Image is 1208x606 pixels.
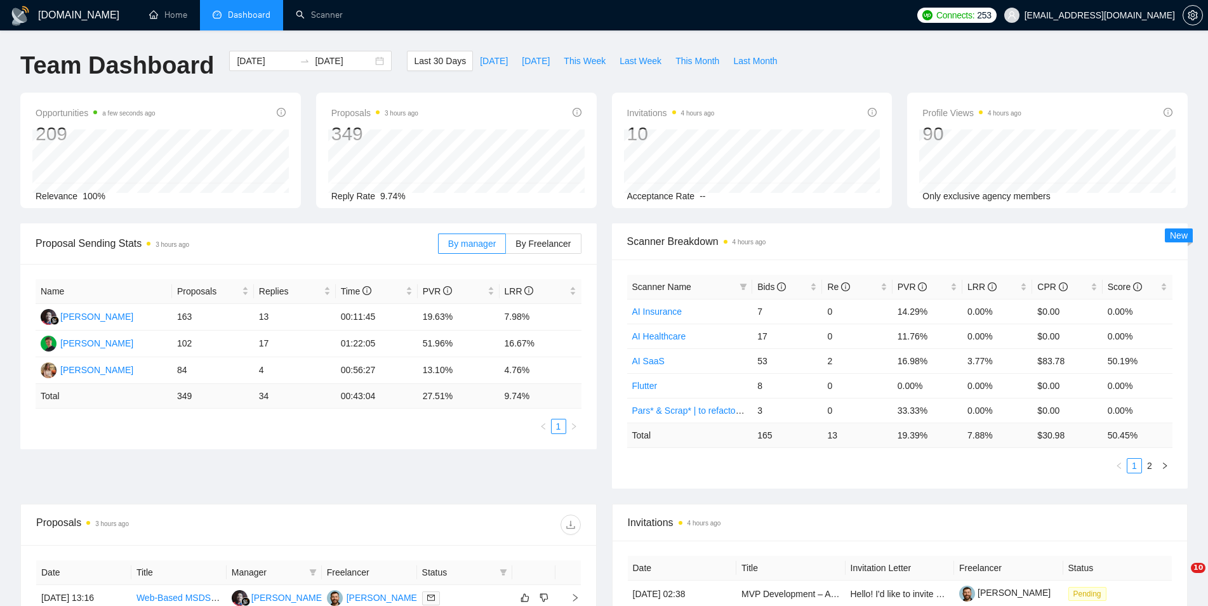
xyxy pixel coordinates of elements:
[50,316,59,325] img: gigradar-bm.png
[254,331,336,357] td: 17
[1157,458,1172,473] li: Next Page
[1007,11,1016,20] span: user
[893,423,962,447] td: 19.39 %
[918,282,927,291] span: info-circle
[327,590,343,606] img: VK
[251,591,324,605] div: [PERSON_NAME]
[1183,10,1203,20] a: setting
[551,419,566,434] li: 1
[628,556,737,581] th: Date
[241,597,250,606] img: gigradar-bm.png
[522,54,550,68] span: [DATE]
[1161,462,1169,470] span: right
[418,331,500,357] td: 51.96%
[777,282,786,291] span: info-circle
[1191,563,1205,573] span: 10
[322,560,417,585] th: Freelancer
[41,311,133,321] a: SS[PERSON_NAME]
[1103,348,1172,373] td: 50.19%
[752,373,822,398] td: 8
[893,373,962,398] td: 0.00%
[362,286,371,295] span: info-circle
[962,324,1032,348] td: 0.00%
[561,515,581,535] button: download
[822,373,892,398] td: 0
[675,54,719,68] span: This Month
[1165,563,1195,593] iframe: Intercom live chat
[331,191,375,201] span: Reply Rate
[1068,587,1106,601] span: Pending
[254,279,336,304] th: Replies
[131,560,227,585] th: Title
[962,423,1032,447] td: 7.88 %
[846,556,955,581] th: Invitation Letter
[613,51,668,71] button: Last Week
[632,405,751,416] a: Pars* & Scrap* | to refactoring
[1133,282,1142,291] span: info-circle
[380,191,406,201] span: 9.74%
[347,591,420,605] div: [PERSON_NAME]
[336,384,418,409] td: 00:43:04
[41,336,56,352] img: MB
[536,419,551,434] button: left
[1183,10,1202,20] span: setting
[300,56,310,66] span: to
[327,592,420,602] a: VK[PERSON_NAME]
[136,593,295,603] a: Web-Based MSDS Parser Development
[561,593,580,602] span: right
[893,299,962,324] td: 14.29%
[627,234,1173,249] span: Scanner Breakdown
[627,191,695,201] span: Acceptance Rate
[254,304,336,331] td: 13
[752,348,822,373] td: 53
[627,423,753,447] td: Total
[232,565,304,579] span: Manager
[172,304,254,331] td: 163
[1103,299,1172,324] td: 0.00%
[1112,458,1127,473] button: left
[962,398,1032,423] td: 0.00%
[1112,458,1127,473] li: Previous Page
[524,286,533,295] span: info-circle
[473,51,515,71] button: [DATE]
[868,108,877,117] span: info-circle
[1142,458,1157,473] li: 2
[500,357,581,384] td: 4.76%
[232,590,248,606] img: SS
[681,110,715,117] time: 4 hours ago
[632,282,691,292] span: Scanner Name
[254,357,336,384] td: 4
[752,324,822,348] td: 17
[827,282,850,292] span: Re
[627,122,715,146] div: 10
[566,419,581,434] li: Next Page
[227,560,322,585] th: Manager
[1127,459,1141,473] a: 1
[500,384,581,409] td: 9.74 %
[443,286,452,295] span: info-circle
[822,324,892,348] td: 0
[414,54,466,68] span: Last 30 Days
[632,306,682,317] a: AI Insurance
[1164,108,1172,117] span: info-circle
[632,356,665,366] a: AI SaaS
[259,284,321,298] span: Replies
[102,110,155,117] time: a few seconds ago
[149,10,187,20] a: homeHome
[228,10,270,20] span: Dashboard
[177,284,239,298] span: Proposals
[521,593,529,603] span: like
[566,419,581,434] button: right
[561,520,580,530] span: download
[1115,462,1123,470] span: left
[893,398,962,423] td: 33.33%
[20,51,214,81] h1: Team Dashboard
[822,299,892,324] td: 0
[540,593,548,603] span: dislike
[515,51,557,71] button: [DATE]
[36,235,438,251] span: Proposal Sending Stats
[1063,556,1172,581] th: Status
[172,357,254,384] td: 84
[988,110,1021,117] time: 4 hours ago
[1143,459,1157,473] a: 2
